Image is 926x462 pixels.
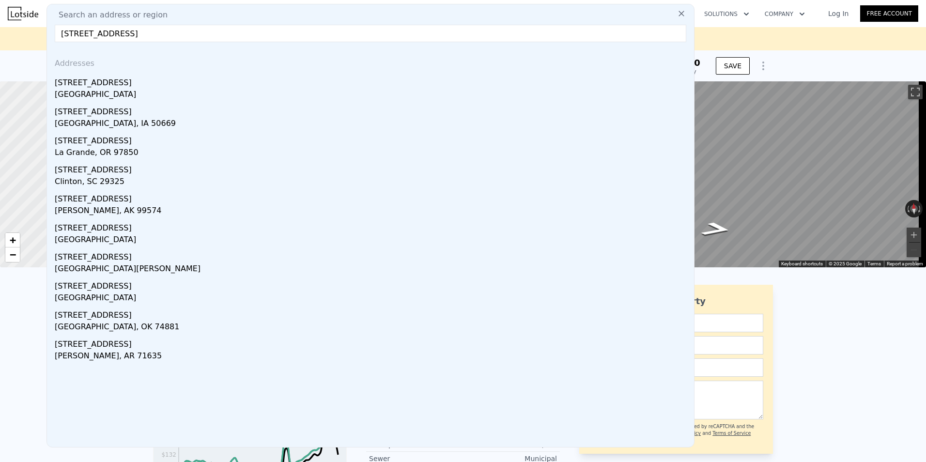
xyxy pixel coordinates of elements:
[887,261,923,266] a: Report a problem
[55,118,690,131] div: [GEOGRAPHIC_DATA], IA 50669
[55,234,690,247] div: [GEOGRAPHIC_DATA]
[908,85,923,99] button: Toggle fullscreen view
[55,73,690,89] div: [STREET_ADDRESS]
[55,176,690,189] div: Clinton, SC 29325
[51,50,690,73] div: Addresses
[5,247,20,262] a: Zoom out
[55,160,690,176] div: [STREET_ADDRESS]
[55,277,690,292] div: [STREET_ADDRESS]
[55,147,690,160] div: La Grande, OR 97850
[712,431,751,436] a: Terms of Service
[55,102,690,118] div: [STREET_ADDRESS]
[51,9,168,21] span: Search an address or region
[55,205,690,218] div: [PERSON_NAME], AK 99574
[689,218,744,239] path: Go East, Cedar St
[829,261,862,266] span: © 2025 Google
[55,25,686,42] input: Enter an address, city, region, neighborhood or zip code
[860,5,918,22] a: Free Account
[55,321,690,335] div: [GEOGRAPHIC_DATA], OK 74881
[10,248,16,261] span: −
[55,350,690,364] div: [PERSON_NAME], AR 71635
[55,89,690,102] div: [GEOGRAPHIC_DATA]
[757,5,813,23] button: Company
[5,233,20,247] a: Zoom in
[910,200,918,218] button: Reset the view
[907,243,921,257] button: Zoom out
[55,306,690,321] div: [STREET_ADDRESS]
[907,228,921,242] button: Zoom in
[161,451,176,458] tspan: $132
[10,234,16,246] span: +
[905,200,911,217] button: Rotate counterclockwise
[867,261,881,266] a: Terms (opens in new tab)
[651,423,763,444] div: This site is protected by reCAPTCHA and the Google and apply.
[55,335,690,350] div: [STREET_ADDRESS]
[55,292,690,306] div: [GEOGRAPHIC_DATA]
[716,57,750,75] button: SAVE
[918,200,923,217] button: Rotate clockwise
[55,263,690,277] div: [GEOGRAPHIC_DATA][PERSON_NAME]
[55,189,690,205] div: [STREET_ADDRESS]
[754,56,773,76] button: Show Options
[696,5,757,23] button: Solutions
[781,261,823,267] button: Keyboard shortcuts
[8,7,38,20] img: Lotside
[55,247,690,263] div: [STREET_ADDRESS]
[55,131,690,147] div: [STREET_ADDRESS]
[55,218,690,234] div: [STREET_ADDRESS]
[817,9,860,18] a: Log In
